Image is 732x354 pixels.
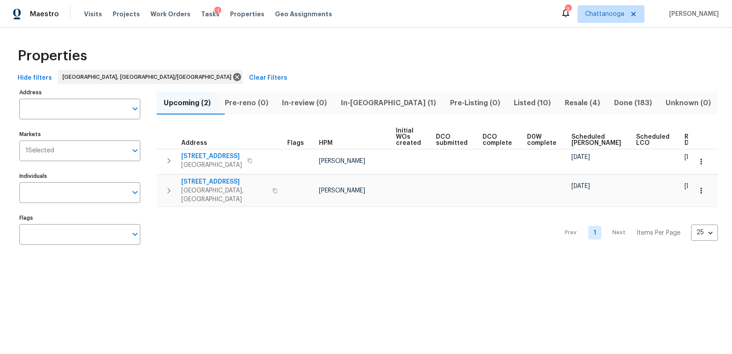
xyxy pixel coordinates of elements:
[280,97,329,109] span: In-review (0)
[319,188,365,194] span: [PERSON_NAME]
[448,97,502,109] span: Pre-Listing (0)
[571,154,590,160] span: [DATE]
[287,140,304,146] span: Flags
[563,97,602,109] span: Resale (4)
[30,10,59,18] span: Maestro
[339,97,438,109] span: In-[GEOGRAPHIC_DATA] (1)
[666,10,719,18] span: [PERSON_NAME]
[664,97,713,109] span: Unknown (0)
[571,134,621,146] span: Scheduled [PERSON_NAME]
[181,186,267,204] span: [GEOGRAPHIC_DATA], [GEOGRAPHIC_DATA]
[129,103,141,115] button: Open
[436,134,468,146] span: DCO submitted
[129,144,141,157] button: Open
[62,73,235,81] span: [GEOGRAPHIC_DATA], [GEOGRAPHIC_DATA]/[GEOGRAPHIC_DATA]
[245,70,291,86] button: Clear Filters
[571,183,590,189] span: [DATE]
[19,215,140,221] label: Flags
[19,132,140,137] label: Markets
[214,7,221,15] div: 1
[162,97,212,109] span: Upcoming (2)
[512,97,553,109] span: Listed (10)
[129,186,141,199] button: Open
[26,147,54,155] span: 1 Selected
[483,134,512,146] span: DCO complete
[396,128,421,146] span: Initial WOs created
[19,90,140,95] label: Address
[18,73,52,84] span: Hide filters
[181,140,207,146] span: Address
[181,152,242,161] span: [STREET_ADDRESS]
[319,140,333,146] span: HPM
[275,10,332,18] span: Geo Assignments
[684,183,703,189] span: [DATE]
[150,10,190,18] span: Work Orders
[636,134,670,146] span: Scheduled LCO
[637,229,681,237] p: Items Per Page
[113,10,140,18] span: Projects
[181,161,242,170] span: [GEOGRAPHIC_DATA]
[527,134,556,146] span: D0W complete
[684,134,704,146] span: Ready Date
[612,97,654,109] span: Done (183)
[319,158,365,164] span: [PERSON_NAME]
[201,11,220,17] span: Tasks
[588,226,601,240] a: Goto page 1
[230,10,264,18] span: Properties
[129,228,141,240] button: Open
[249,73,287,84] span: Clear Filters
[18,52,87,60] span: Properties
[556,212,718,254] nav: Pagination Navigation
[684,154,703,160] span: [DATE]
[181,177,267,186] span: [STREET_ADDRESS]
[691,221,718,244] div: 25
[84,10,102,18] span: Visits
[19,173,140,179] label: Individuals
[565,5,571,14] div: 2
[585,10,624,18] span: Chattanooga
[58,70,243,84] div: [GEOGRAPHIC_DATA], [GEOGRAPHIC_DATA]/[GEOGRAPHIC_DATA]
[14,70,55,86] button: Hide filters
[223,97,270,109] span: Pre-reno (0)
